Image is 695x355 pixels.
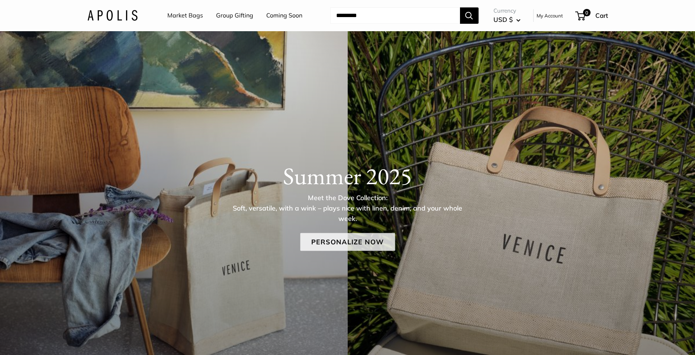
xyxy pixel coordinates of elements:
p: Meet the Dove Collection: Soft, versatile, with a wink – plays nice with linen, denim, and your w... [227,192,469,224]
a: 0 Cart [576,10,608,22]
button: USD $ [493,14,521,26]
input: Search... [330,7,460,24]
span: USD $ [493,16,513,23]
a: Market Bags [167,10,203,21]
span: Currency [493,6,521,16]
a: Personalize Now [300,233,395,251]
h1: Summer 2025 [87,162,608,190]
img: Apolis [87,10,138,21]
a: My Account [537,11,563,20]
a: Group Gifting [216,10,253,21]
a: Coming Soon [266,10,302,21]
button: Search [460,7,479,24]
span: Cart [595,12,608,19]
span: 0 [583,9,590,16]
